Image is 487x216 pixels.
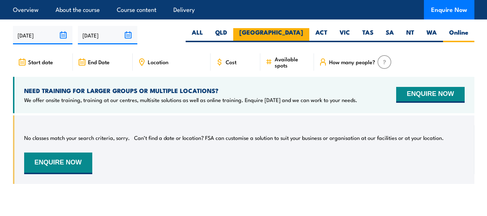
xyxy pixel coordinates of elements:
[329,59,375,65] span: How many people?
[396,87,464,103] button: ENQUIRE NOW
[13,26,72,44] input: From date
[356,28,380,42] label: TAS
[380,28,400,42] label: SA
[400,28,420,42] label: NT
[420,28,443,42] label: WA
[443,28,474,42] label: Online
[24,153,92,174] button: ENQUIRE NOW
[275,56,309,68] span: Available spots
[24,134,130,141] p: No classes match your search criteria, sorry.
[134,134,444,141] p: Can’t find a date or location? FSA can customise a solution to suit your business or organisation...
[28,59,53,65] span: Start date
[186,28,209,42] label: ALL
[233,28,309,42] label: [GEOGRAPHIC_DATA]
[309,28,333,42] label: ACT
[226,59,236,65] span: Cost
[148,59,168,65] span: Location
[24,87,357,94] h4: NEED TRAINING FOR LARGER GROUPS OR MULTIPLE LOCATIONS?
[24,96,357,103] p: We offer onsite training, training at our centres, multisite solutions as well as online training...
[78,26,137,44] input: To date
[88,59,110,65] span: End Date
[333,28,356,42] label: VIC
[209,28,233,42] label: QLD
